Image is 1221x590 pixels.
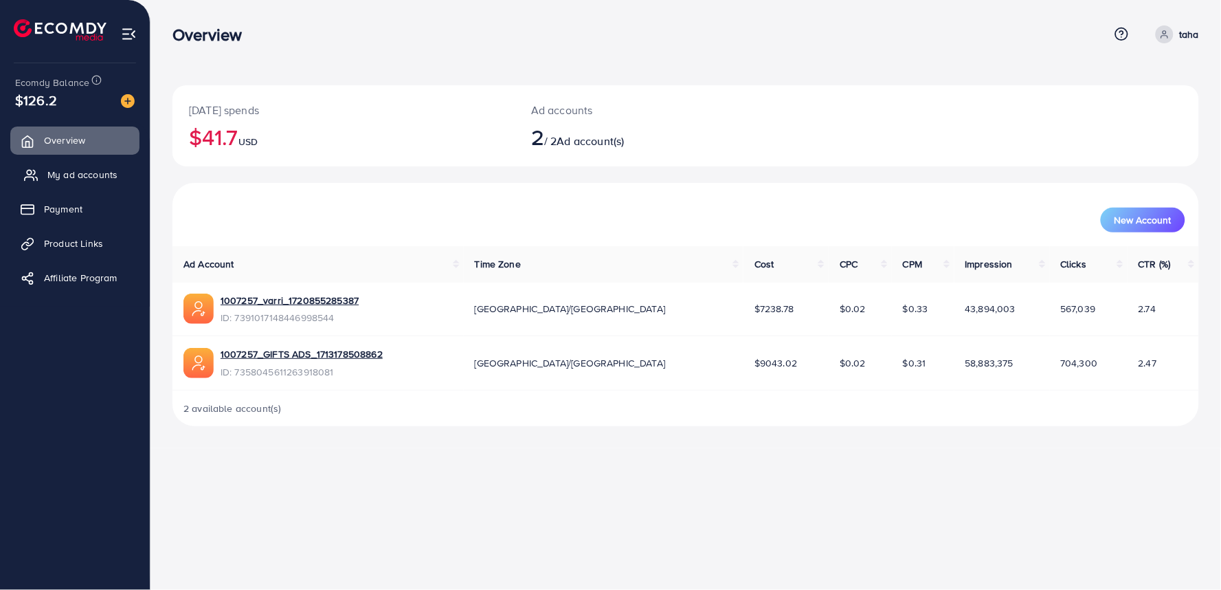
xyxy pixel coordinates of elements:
[531,124,755,150] h2: / 2
[531,121,544,153] span: 2
[840,257,858,271] span: CPC
[1139,257,1171,271] span: CTR (%)
[238,135,258,149] span: USD
[44,237,103,250] span: Product Links
[10,230,139,257] a: Product Links
[754,257,774,271] span: Cost
[965,257,1013,271] span: Impression
[172,25,253,45] h3: Overview
[754,302,794,316] span: $7238.78
[1101,208,1185,232] button: New Account
[121,26,137,42] img: menu
[121,94,135,108] img: image
[14,19,107,41] img: logo
[1150,25,1199,43] a: taha
[903,356,926,370] span: $0.31
[965,302,1016,316] span: 43,894,003
[15,90,57,110] span: $126.2
[1061,302,1096,316] span: 567,039
[10,127,139,154] a: Overview
[1139,302,1156,316] span: 2.74
[557,133,625,149] span: Ad account(s)
[1114,215,1172,225] span: New Account
[10,264,139,292] a: Affiliate Program
[475,356,666,370] span: [GEOGRAPHIC_DATA]/[GEOGRAPHIC_DATA]
[183,402,282,415] span: 2 available account(s)
[189,102,498,118] p: [DATE] spends
[221,347,383,361] a: 1007257_GIFTS ADS_1713178508862
[183,257,234,271] span: Ad Account
[221,365,383,379] span: ID: 7358045611263918081
[183,348,214,378] img: ic-ads-acc.e4c84228.svg
[1139,356,1157,370] span: 2.47
[1061,356,1098,370] span: 704,300
[15,76,89,89] span: Ecomdy Balance
[44,133,85,147] span: Overview
[754,356,797,370] span: $9043.02
[10,161,139,188] a: My ad accounts
[1061,257,1087,271] span: Clicks
[44,271,117,285] span: Affiliate Program
[1163,528,1211,580] iframe: Chat
[221,311,359,325] span: ID: 7391017148446998544
[840,302,866,316] span: $0.02
[903,257,922,271] span: CPM
[840,356,866,370] span: $0.02
[10,195,139,223] a: Payment
[531,102,755,118] p: Ad accounts
[189,124,498,150] h2: $41.7
[1179,26,1199,43] p: taha
[183,294,214,324] img: ic-ads-acc.e4c84228.svg
[221,294,359,307] a: 1007257_varri_1720855285387
[47,168,117,182] span: My ad accounts
[475,302,666,316] span: [GEOGRAPHIC_DATA]/[GEOGRAPHIC_DATA]
[475,257,521,271] span: Time Zone
[965,356,1014,370] span: 58,883,375
[44,202,82,216] span: Payment
[903,302,928,316] span: $0.33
